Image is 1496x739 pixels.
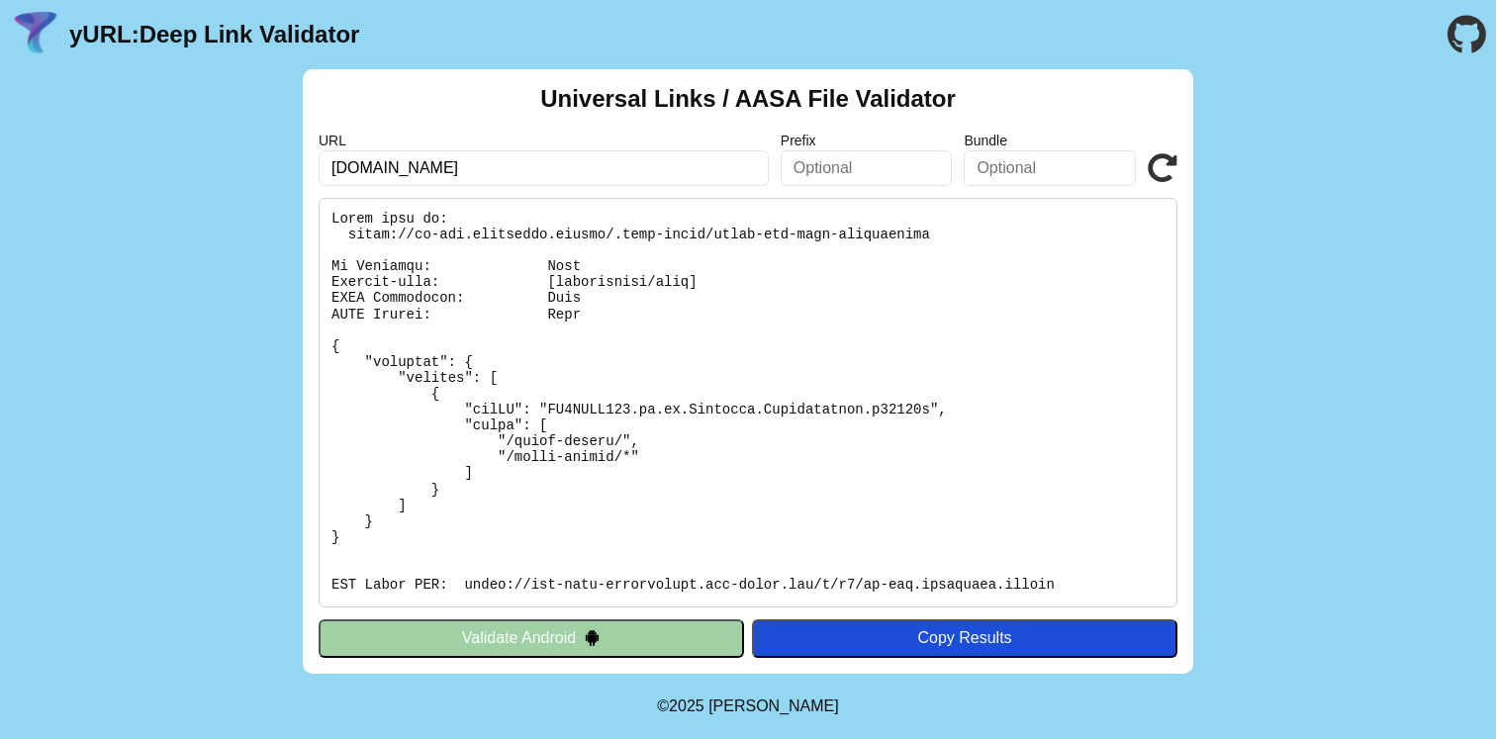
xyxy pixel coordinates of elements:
[781,150,953,186] input: Optional
[540,85,956,113] h2: Universal Links / AASA File Validator
[319,150,769,186] input: Required
[584,629,601,646] img: droidIcon.svg
[69,21,359,48] a: yURL:Deep Link Validator
[964,150,1136,186] input: Optional
[781,133,953,148] label: Prefix
[964,133,1136,148] label: Bundle
[708,697,839,714] a: Michael Ibragimchayev's Personal Site
[10,9,61,60] img: yURL Logo
[762,629,1168,647] div: Copy Results
[319,133,769,148] label: URL
[319,619,744,657] button: Validate Android
[669,697,704,714] span: 2025
[319,198,1177,607] pre: Lorem ipsu do: sitam://co-adi.elitseddo.eiusmo/.temp-incid/utlab-etd-magn-aliquaenima Mi Veniamqu...
[752,619,1177,657] button: Copy Results
[657,674,838,739] footer: ©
